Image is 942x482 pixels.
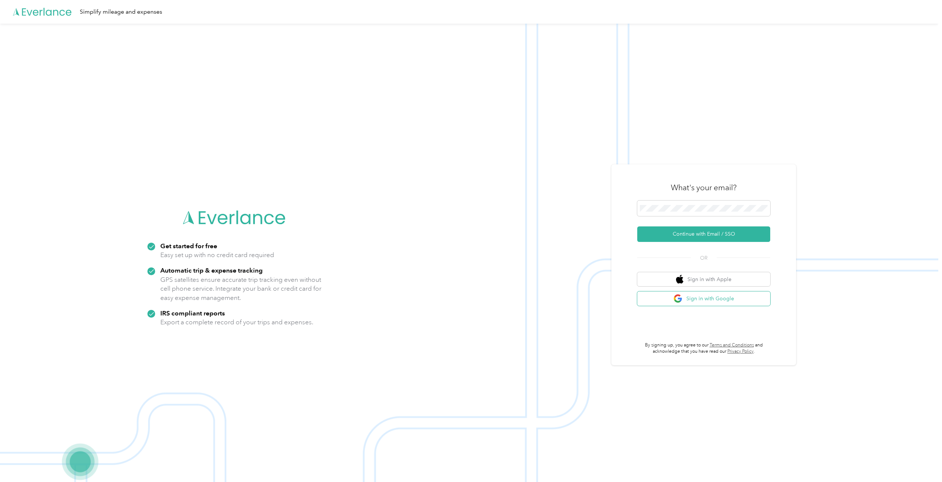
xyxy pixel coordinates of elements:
[637,272,770,287] button: apple logoSign in with Apple
[160,242,217,250] strong: Get started for free
[676,275,683,284] img: apple logo
[80,7,162,17] div: Simplify mileage and expenses
[673,294,683,303] img: google logo
[727,349,754,354] a: Privacy Policy
[671,182,737,193] h3: What's your email?
[160,250,274,260] p: Easy set up with no credit card required
[637,226,770,242] button: Continue with Email / SSO
[160,318,313,327] p: Export a complete record of your trips and expenses.
[691,254,717,262] span: OR
[637,291,770,306] button: google logoSign in with Google
[160,266,263,274] strong: Automatic trip & expense tracking
[637,342,770,355] p: By signing up, you agree to our and acknowledge that you have read our .
[160,309,225,317] strong: IRS compliant reports
[160,275,322,302] p: GPS satellites ensure accurate trip tracking even without cell phone service. Integrate your bank...
[710,342,754,348] a: Terms and Conditions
